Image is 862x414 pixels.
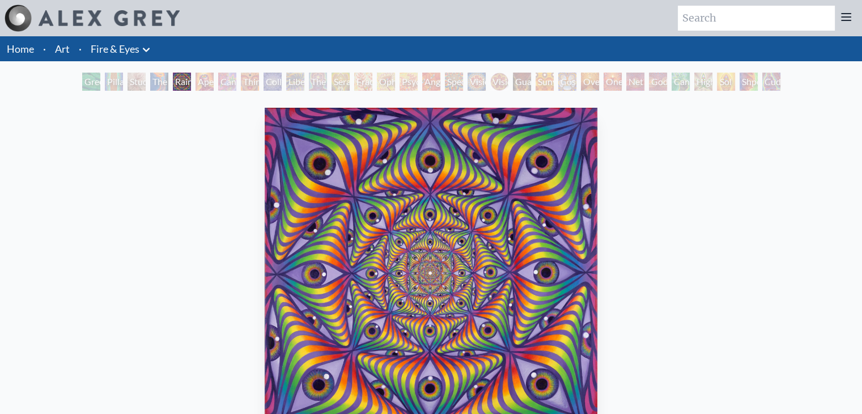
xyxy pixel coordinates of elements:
div: Seraphic Transport Docking on the Third Eye [332,73,350,91]
div: Shpongled [740,73,758,91]
div: Godself [649,73,667,91]
div: Sol Invictus [717,73,735,91]
input: Search [678,6,835,31]
div: The Torch [150,73,168,91]
div: Ophanic Eyelash [377,73,395,91]
div: One [604,73,622,91]
div: Fractal Eyes [354,73,372,91]
div: Liberation Through Seeing [286,73,304,91]
div: Aperture [196,73,214,91]
div: Third Eye Tears of Joy [241,73,259,91]
div: Net of Being [626,73,644,91]
div: Oversoul [581,73,599,91]
div: Cannafist [672,73,690,91]
div: The Seer [309,73,327,91]
div: Guardian of Infinite Vision [513,73,531,91]
li: · [39,36,50,61]
div: Green Hand [82,73,100,91]
div: Study for the Great Turn [128,73,146,91]
a: Home [7,43,34,55]
div: Psychomicrograph of a Fractal Paisley Cherub Feather Tip [400,73,418,91]
div: Cosmic Elf [558,73,576,91]
div: Vision Crystal [468,73,486,91]
a: Art [55,41,70,57]
div: Higher Vision [694,73,712,91]
div: Pillar of Awareness [105,73,123,91]
li: · [74,36,86,61]
div: Collective Vision [264,73,282,91]
div: Sunyata [536,73,554,91]
div: Vision Crystal Tondo [490,73,508,91]
a: Fire & Eyes [91,41,139,57]
div: Cannabis Sutra [218,73,236,91]
div: Cuddle [762,73,780,91]
div: Rainbow Eye Ripple [173,73,191,91]
div: Angel Skin [422,73,440,91]
div: Spectral Lotus [445,73,463,91]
